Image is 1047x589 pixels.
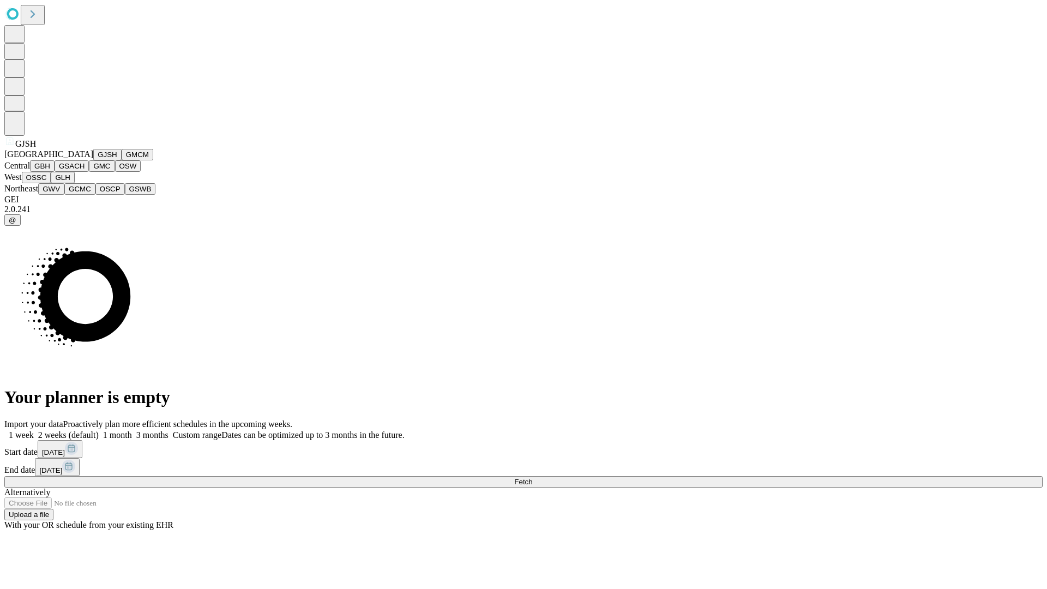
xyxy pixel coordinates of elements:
[173,430,221,440] span: Custom range
[4,161,30,170] span: Central
[42,448,65,456] span: [DATE]
[9,430,34,440] span: 1 week
[136,430,169,440] span: 3 months
[4,476,1043,488] button: Fetch
[95,183,125,195] button: OSCP
[4,440,1043,458] div: Start date
[35,458,80,476] button: [DATE]
[93,149,122,160] button: GJSH
[4,419,63,429] span: Import your data
[125,183,156,195] button: GSWB
[15,139,36,148] span: GJSH
[103,430,132,440] span: 1 month
[4,172,22,182] span: West
[63,419,292,429] span: Proactively plan more efficient schedules in the upcoming weeks.
[514,478,532,486] span: Fetch
[4,195,1043,205] div: GEI
[4,205,1043,214] div: 2.0.241
[4,387,1043,407] h1: Your planner is empty
[115,160,141,172] button: OSW
[64,183,95,195] button: GCMC
[38,440,82,458] button: [DATE]
[9,216,16,224] span: @
[4,458,1043,476] div: End date
[4,214,21,226] button: @
[38,430,99,440] span: 2 weeks (default)
[4,184,38,193] span: Northeast
[89,160,115,172] button: GMC
[22,172,51,183] button: OSSC
[4,520,173,530] span: With your OR schedule from your existing EHR
[39,466,62,474] span: [DATE]
[4,149,93,159] span: [GEOGRAPHIC_DATA]
[38,183,64,195] button: GWV
[51,172,74,183] button: GLH
[4,488,50,497] span: Alternatively
[4,509,53,520] button: Upload a file
[55,160,89,172] button: GSACH
[221,430,404,440] span: Dates can be optimized up to 3 months in the future.
[122,149,153,160] button: GMCM
[30,160,55,172] button: GBH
